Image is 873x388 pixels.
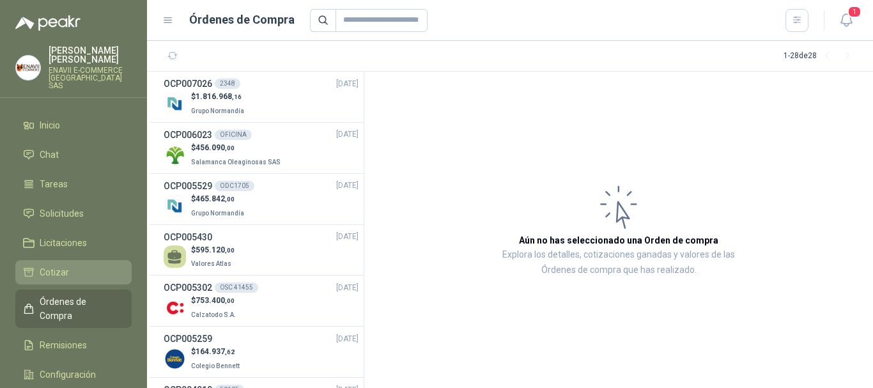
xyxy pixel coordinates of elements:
span: 164.937 [196,347,235,356]
img: Company Logo [16,56,40,80]
span: Remisiones [40,338,87,352]
h3: OCP005529 [164,179,212,193]
span: 1.816.968 [196,92,242,101]
a: Inicio [15,113,132,137]
span: ,16 [232,93,242,100]
span: 456.090 [196,143,235,152]
a: OCP005302OSC 41455[DATE] Company Logo$753.400,00Calzatodo S.A. [164,281,359,321]
a: Chat [15,143,132,167]
p: $ [191,91,247,103]
p: $ [191,142,283,154]
span: 753.400 [196,296,235,305]
img: Company Logo [164,348,186,370]
img: Logo peakr [15,15,81,31]
span: Chat [40,148,59,162]
p: [PERSON_NAME] [PERSON_NAME] [49,46,132,64]
a: OCP005259[DATE] Company Logo$164.937,62Colegio Bennett [164,332,359,372]
h3: Aún no has seleccionado una Orden de compra [519,233,718,247]
span: Solicitudes [40,206,84,221]
div: 1 - 28 de 28 [784,46,858,66]
a: Solicitudes [15,201,132,226]
p: ENAVII E-COMMERCE [GEOGRAPHIC_DATA] SAS [49,66,132,89]
div: 2348 [215,79,240,89]
span: 465.842 [196,194,235,203]
a: Configuración [15,362,132,387]
a: OCP005430[DATE] $595.120,00Valores Atlas [164,230,359,270]
span: ,00 [225,247,235,254]
div: OSC 41455 [215,283,258,293]
img: Company Logo [164,195,186,217]
img: Company Logo [164,144,186,166]
a: Órdenes de Compra [15,290,132,328]
a: Remisiones [15,333,132,357]
p: $ [191,295,238,307]
span: [DATE] [336,231,359,243]
span: Licitaciones [40,236,87,250]
span: 595.120 [196,245,235,254]
img: Company Logo [164,93,186,115]
span: Grupo Normandía [191,210,244,217]
h1: Órdenes de Compra [189,11,295,29]
h3: OCP005302 [164,281,212,295]
span: ,00 [225,297,235,304]
p: $ [191,346,242,358]
span: Inicio [40,118,60,132]
span: [DATE] [336,78,359,90]
span: Órdenes de Compra [40,295,120,323]
span: [DATE] [336,282,359,294]
span: [DATE] [336,128,359,141]
span: [DATE] [336,180,359,192]
img: Company Logo [164,297,186,319]
p: Explora los detalles, cotizaciones ganadas y valores de las Órdenes de compra que has realizado. [492,247,745,278]
p: $ [191,244,235,256]
span: Configuración [40,368,96,382]
h3: OCP006023 [164,128,212,142]
a: OCP006023OFICINA[DATE] Company Logo$456.090,00Salamanca Oleaginosas SAS [164,128,359,168]
a: Tareas [15,172,132,196]
span: Salamanca Oleaginosas SAS [191,159,281,166]
span: Valores Atlas [191,260,231,267]
a: Cotizar [15,260,132,284]
a: OCP0070262348[DATE] Company Logo$1.816.968,16Grupo Normandía [164,77,359,117]
div: OFICINA [215,130,252,140]
h3: OCP005259 [164,332,212,346]
p: $ [191,193,247,205]
span: Cotizar [40,265,69,279]
span: Tareas [40,177,68,191]
div: ODC1705 [215,181,254,191]
a: OCP005529ODC1705[DATE] Company Logo$465.842,00Grupo Normandía [164,179,359,219]
span: ,00 [225,196,235,203]
span: Calzatodo S.A. [191,311,236,318]
button: 1 [835,9,858,32]
h3: OCP007026 [164,77,212,91]
span: Grupo Normandía [191,107,244,114]
span: ,00 [225,144,235,151]
span: [DATE] [336,333,359,345]
span: 1 [847,6,861,18]
span: Colegio Bennett [191,362,240,369]
h3: OCP005430 [164,230,212,244]
span: ,62 [225,348,235,355]
a: Licitaciones [15,231,132,255]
